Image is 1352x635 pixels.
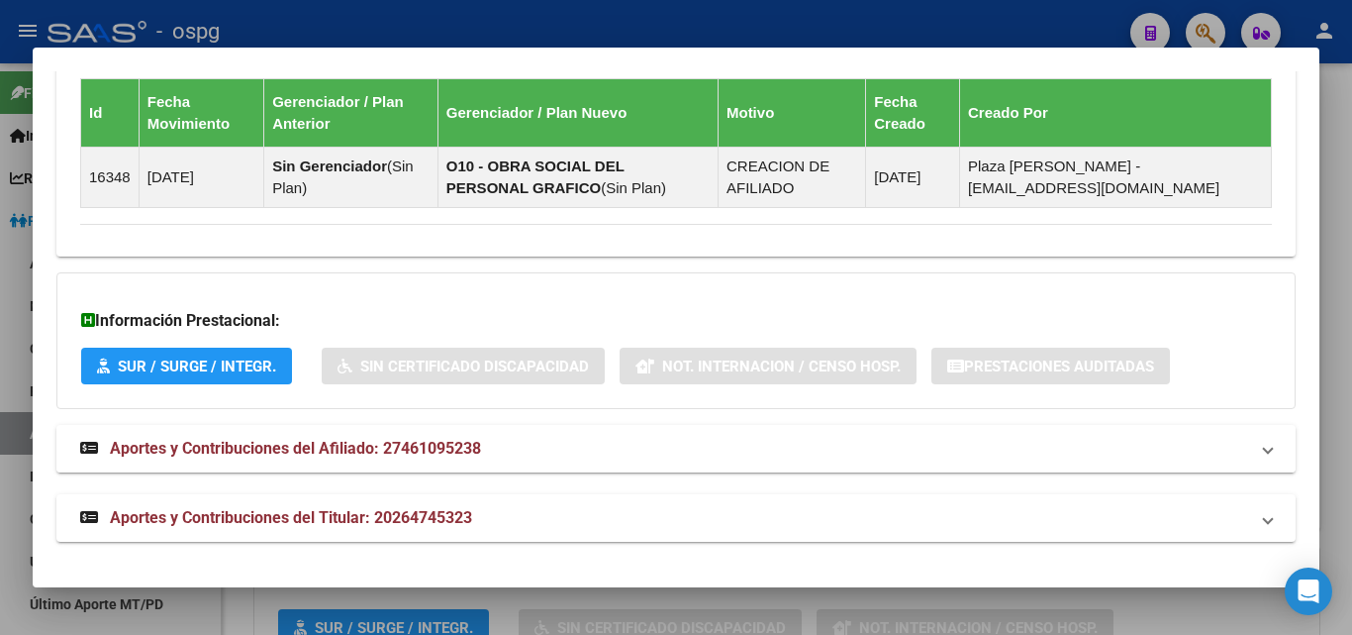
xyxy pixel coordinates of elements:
[959,78,1271,147] th: Creado Por
[139,147,263,207] td: [DATE]
[56,425,1296,473] mat-expansion-panel-header: Aportes y Contribuciones del Afiliado: 27461095238
[322,348,605,384] button: Sin Certificado Discapacidad
[866,147,960,207] td: [DATE]
[56,494,1296,542] mat-expansion-panel-header: Aportes y Contribuciones del Titular: 20264745323
[1285,568,1332,615] div: Open Intercom Messenger
[110,508,472,527] span: Aportes y Contribuciones del Titular: 20264745323
[866,78,960,147] th: Fecha Creado
[81,348,292,384] button: SUR / SURGE / INTEGR.
[620,348,917,384] button: Not. Internacion / Censo Hosp.
[718,147,865,207] td: CREACION DE AFILIADO
[264,78,438,147] th: Gerenciador / Plan Anterior
[446,158,625,196] strong: O10 - OBRA SOCIAL DEL PERSONAL GRAFICO
[964,358,1154,375] span: Prestaciones Auditadas
[81,147,140,207] td: 16348
[959,147,1271,207] td: Plaza [PERSON_NAME] - [EMAIL_ADDRESS][DOMAIN_NAME]
[139,78,263,147] th: Fecha Movimiento
[606,179,661,196] span: Sin Plan
[662,358,901,375] span: Not. Internacion / Censo Hosp.
[931,348,1170,384] button: Prestaciones Auditadas
[110,439,481,458] span: Aportes y Contribuciones del Afiliado: 27461095238
[118,358,276,375] span: SUR / SURGE / INTEGR.
[272,158,414,196] span: Sin Plan
[360,358,589,375] span: Sin Certificado Discapacidad
[264,147,438,207] td: ( )
[718,78,865,147] th: Motivo
[272,158,387,174] strong: Sin Gerenciador
[81,78,140,147] th: Id
[81,309,1271,333] h3: Información Prestacional:
[437,78,718,147] th: Gerenciador / Plan Nuevo
[437,147,718,207] td: ( )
